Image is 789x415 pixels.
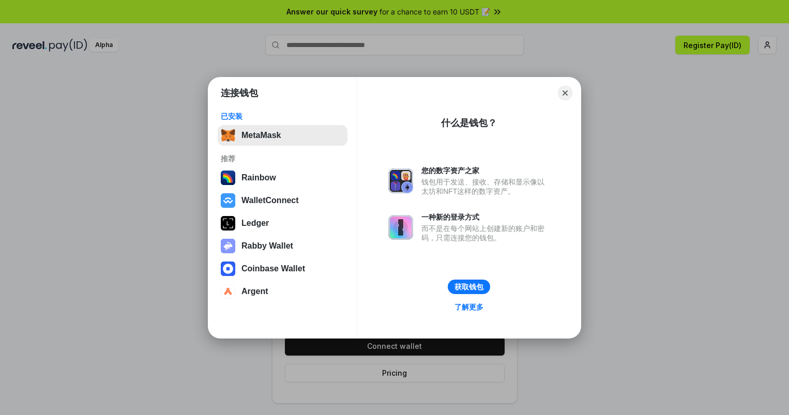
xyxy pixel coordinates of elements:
div: 一种新的登录方式 [421,212,550,222]
button: MetaMask [218,125,347,146]
img: svg+xml,%3Csvg%20xmlns%3D%22http%3A%2F%2Fwww.w3.org%2F2000%2Fsvg%22%20fill%3D%22none%22%20viewBox... [388,168,413,193]
div: 已安装 [221,112,344,121]
img: svg+xml,%3Csvg%20width%3D%2228%22%20height%3D%2228%22%20viewBox%3D%220%200%2028%2028%22%20fill%3D... [221,284,235,299]
button: Ledger [218,213,347,234]
img: svg+xml,%3Csvg%20xmlns%3D%22http%3A%2F%2Fwww.w3.org%2F2000%2Fsvg%22%20fill%3D%22none%22%20viewBox... [388,215,413,240]
img: svg+xml,%3Csvg%20width%3D%2228%22%20height%3D%2228%22%20viewBox%3D%220%200%2028%2028%22%20fill%3D... [221,262,235,276]
div: 了解更多 [454,302,483,312]
div: Coinbase Wallet [241,264,305,273]
h1: 连接钱包 [221,87,258,99]
button: Rainbow [218,167,347,188]
img: svg+xml,%3Csvg%20width%3D%22120%22%20height%3D%22120%22%20viewBox%3D%220%200%20120%20120%22%20fil... [221,171,235,185]
div: Rainbow [241,173,276,182]
div: 推荐 [221,154,344,163]
button: Argent [218,281,347,302]
button: WalletConnect [218,190,347,211]
a: 了解更多 [448,300,490,314]
button: Rabby Wallet [218,236,347,256]
img: svg+xml,%3Csvg%20fill%3D%22none%22%20height%3D%2233%22%20viewBox%3D%220%200%2035%2033%22%20width%... [221,128,235,143]
button: Coinbase Wallet [218,258,347,279]
div: WalletConnect [241,196,299,205]
button: 获取钱包 [448,280,490,294]
div: 钱包用于发送、接收、存储和显示像以太坊和NFT这样的数字资产。 [421,177,550,196]
div: Rabby Wallet [241,241,293,251]
div: 获取钱包 [454,282,483,291]
img: svg+xml,%3Csvg%20xmlns%3D%22http%3A%2F%2Fwww.w3.org%2F2000%2Fsvg%22%20fill%3D%22none%22%20viewBox... [221,239,235,253]
div: 什么是钱包？ [441,117,497,129]
div: Argent [241,287,268,296]
div: MetaMask [241,131,281,140]
img: svg+xml,%3Csvg%20width%3D%2228%22%20height%3D%2228%22%20viewBox%3D%220%200%2028%2028%22%20fill%3D... [221,193,235,208]
div: 而不是在每个网站上创建新的账户和密码，只需连接您的钱包。 [421,224,550,242]
img: svg+xml,%3Csvg%20xmlns%3D%22http%3A%2F%2Fwww.w3.org%2F2000%2Fsvg%22%20width%3D%2228%22%20height%3... [221,216,235,230]
button: Close [558,86,572,100]
div: Ledger [241,219,269,228]
div: 您的数字资产之家 [421,166,550,175]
